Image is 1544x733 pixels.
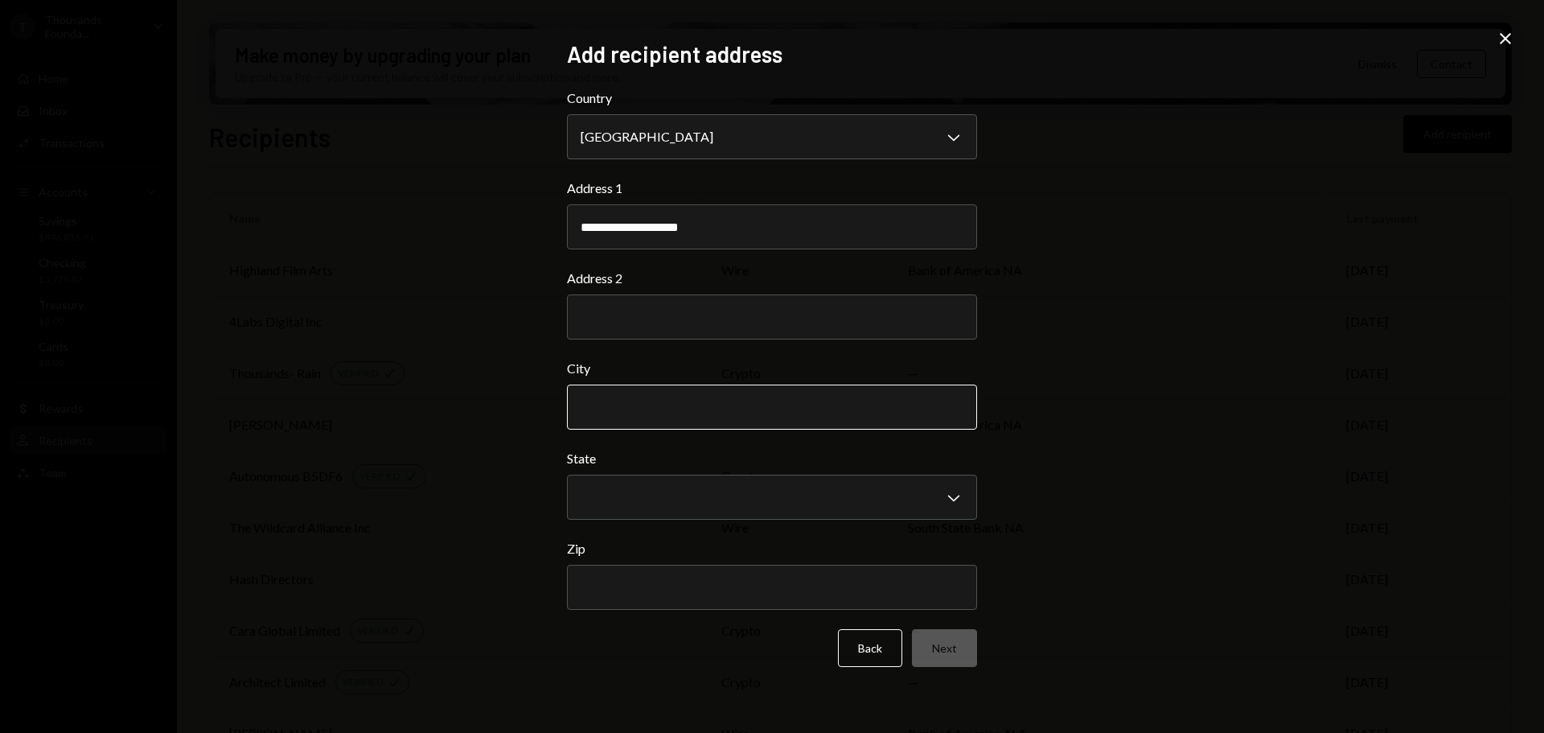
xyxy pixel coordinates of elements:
[567,539,977,558] label: Zip
[567,449,977,468] label: State
[567,114,977,159] button: Country
[567,39,977,70] h2: Add recipient address
[838,629,902,667] button: Back
[567,475,977,520] button: State
[567,359,977,378] label: City
[567,269,977,288] label: Address 2
[567,89,977,108] label: Country
[567,179,977,198] label: Address 1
